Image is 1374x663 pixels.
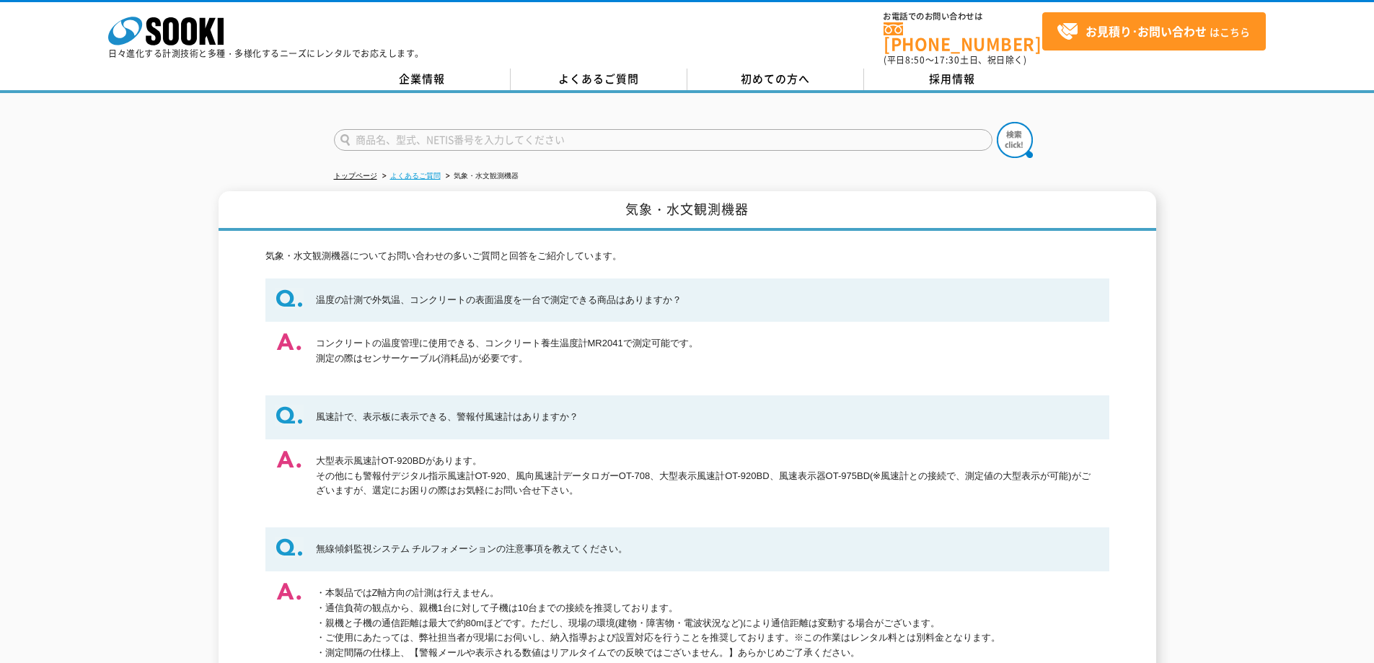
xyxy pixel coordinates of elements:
p: 日々進化する計測技術と多種・多様化するニーズにレンタルでお応えします。 [108,49,424,58]
input: 商品名、型式、NETIS番号を入力してください [334,129,992,151]
strong: お見積り･お問い合わせ [1085,22,1207,40]
h1: 気象・水文観測機器 [219,191,1156,231]
span: はこちら [1057,21,1250,43]
a: よくあるご質問 [511,69,687,90]
a: 初めての方へ [687,69,864,90]
p: 気象・水文観測機器についてお問い合わせの多いご質問と回答をご紹介しています。 [265,249,1109,264]
a: お見積り･お問い合わせはこちら [1042,12,1266,51]
dt: 風速計で、表示板に表示できる、警報付風速計はありますか？ [265,395,1109,439]
a: トップページ [334,172,377,180]
a: よくあるご質問 [390,172,441,180]
span: 8:50 [905,53,925,66]
dt: 無線傾斜監視システム チルフォメーションの注意事項を教えてください。 [265,527,1109,571]
span: 初めての方へ [741,71,810,87]
span: お電話でのお問い合わせは [884,12,1042,21]
dd: コンクリートの温度管理に使用できる、コンクリート養生温度計MR2041で測定可能です。 測定の際はセンサーケーブル(消耗品)が必要です。 [265,322,1109,381]
img: btn_search.png [997,122,1033,158]
a: 企業情報 [334,69,511,90]
span: 17:30 [934,53,960,66]
span: (平日 ～ 土日、祝日除く) [884,53,1026,66]
a: 採用情報 [864,69,1041,90]
a: [PHONE_NUMBER] [884,22,1042,52]
dd: 大型表示風速計OT-920BDがあります。 その他にも警報付デジタル指示風速計OT-920、風向風速計データロガーOT-708、大型表示風速計OT-920BD、風速表示器OT-975BD(※風速... [265,439,1109,513]
li: 気象・水文観測機器 [443,169,519,184]
dt: 温度の計測で外気温、コンクリートの表面温度を一台で測定できる商品はありますか？ [265,278,1109,322]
